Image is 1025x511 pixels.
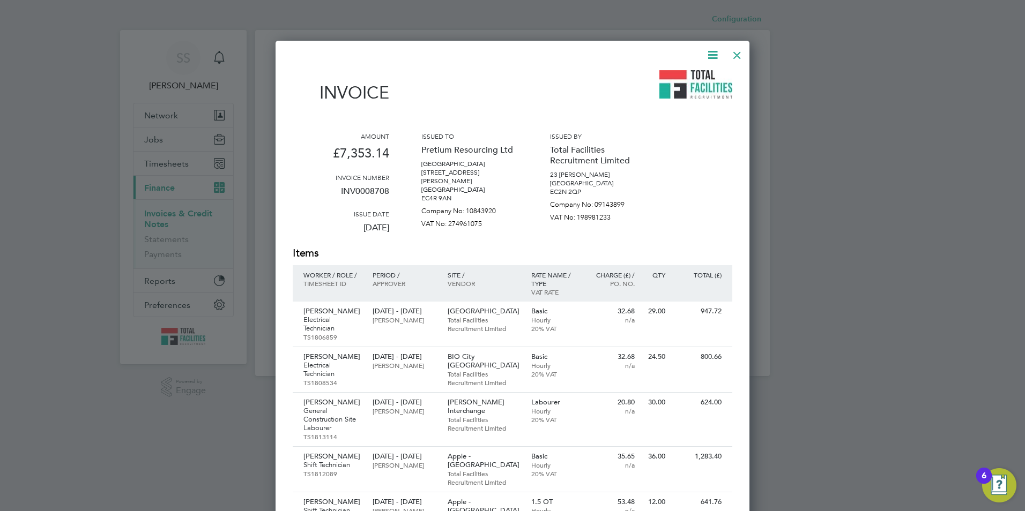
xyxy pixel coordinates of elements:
p: VAT No: 198981233 [550,209,647,222]
p: [DATE] - [DATE] [373,498,436,506]
h2: Items [293,246,732,261]
h3: Amount [293,132,389,140]
p: [PERSON_NAME] [373,461,436,469]
p: 24.50 [645,352,665,361]
p: [GEOGRAPHIC_DATA] [550,179,647,187]
p: n/a [588,361,635,370]
p: 12.00 [645,498,665,506]
p: Total Facilities Recruitment Limited [550,140,647,170]
p: [DATE] - [DATE] [373,452,436,461]
p: Period / [373,270,436,279]
p: n/a [588,315,635,324]
p: TS1808534 [303,378,362,387]
p: 947.72 [676,307,722,315]
p: 800.66 [676,352,722,361]
p: Hourly [531,461,578,469]
p: 20% VAT [531,469,578,478]
p: 624.00 [676,398,722,407]
div: 6 [982,476,986,490]
p: Basic [531,452,578,461]
h3: Issue date [293,209,389,218]
h1: Invoice [293,82,389,103]
p: General Construction Site Labourer [303,407,362,432]
p: 641.76 [676,498,722,506]
p: EC4R 9AN [421,194,518,202]
p: TS1812089 [303,469,362,478]
p: [PERSON_NAME] [303,452,362,461]
p: Basic [531,352,578,361]
p: 20% VAT [531,324,578,333]
h3: Invoice number [293,173,389,182]
p: [GEOGRAPHIC_DATA] [421,160,518,168]
p: Basic [531,307,578,315]
img: tfrecruitment-logo-remittance.png [659,70,732,99]
p: Labourer [531,398,578,407]
p: Total Facilities Recruitment Limited [448,469,521,486]
p: 1.5 OT [531,498,578,506]
p: Total (£) [676,270,722,279]
p: Company No: 09143899 [550,196,647,209]
button: Open Resource Center, 6 new notifications [982,468,1016,502]
p: [PERSON_NAME] [303,352,362,361]
p: Po. No. [588,279,635,288]
p: [DATE] - [DATE] [373,307,436,315]
p: 32.68 [588,307,635,315]
h3: Issued by [550,132,647,140]
p: [GEOGRAPHIC_DATA] [421,185,518,194]
p: [PERSON_NAME] [303,398,362,407]
p: Site / [448,270,521,279]
p: QTY [645,270,665,279]
p: Shift Technician [303,461,362,469]
p: [DATE] - [DATE] [373,352,436,361]
p: [PERSON_NAME] [303,498,362,506]
p: [PERSON_NAME] [373,361,436,370]
p: Worker / Role / [303,270,362,279]
p: [PERSON_NAME] [303,307,362,315]
p: Company No: 10843920 [421,202,518,215]
p: [PERSON_NAME] [373,315,436,324]
p: 20.80 [588,398,635,407]
p: Electrical Technician [303,361,362,378]
p: BIO City [GEOGRAPHIC_DATA] [448,352,521,370]
p: [PERSON_NAME] Interchange [448,398,521,415]
p: 20% VAT [531,415,578,424]
p: [GEOGRAPHIC_DATA] [448,307,521,315]
p: Rate name / type [531,270,578,288]
p: Hourly [531,407,578,415]
p: TS1806859 [303,333,362,341]
p: Vendor [448,279,521,288]
p: Timesheet ID [303,279,362,288]
p: Hourly [531,361,578,370]
p: Apple - [GEOGRAPHIC_DATA] [448,452,521,469]
p: Total Facilities Recruitment Limited [448,315,521,333]
p: Total Facilities Recruitment Limited [448,415,521,432]
p: 29.00 [645,307,665,315]
p: [STREET_ADDRESS][PERSON_NAME] [421,168,518,185]
p: Hourly [531,315,578,324]
h3: Issued to [421,132,518,140]
p: Approver [373,279,436,288]
p: EC2N 2QP [550,187,647,196]
p: VAT rate [531,288,578,296]
p: Charge (£) / [588,270,635,279]
p: n/a [588,407,635,415]
p: VAT No: 274961075 [421,215,518,228]
p: 1,283.40 [676,452,722,461]
p: £7,353.14 [293,140,389,173]
p: INV0008708 [293,182,389,209]
p: TS1813114 [303,432,362,441]
p: [DATE] [293,218,389,246]
p: 32.68 [588,352,635,361]
p: 23 [PERSON_NAME] [550,170,647,179]
p: 35.65 [588,452,635,461]
p: 36.00 [645,452,665,461]
p: [DATE] - [DATE] [373,398,436,407]
p: 20% VAT [531,370,578,378]
p: [PERSON_NAME] [373,407,436,415]
p: 30.00 [645,398,665,407]
p: Electrical Technician [303,315,362,333]
p: 53.48 [588,498,635,506]
p: n/a [588,461,635,469]
p: Total Facilities Recruitment Limited [448,370,521,387]
p: Pretium Resourcing Ltd [421,140,518,160]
